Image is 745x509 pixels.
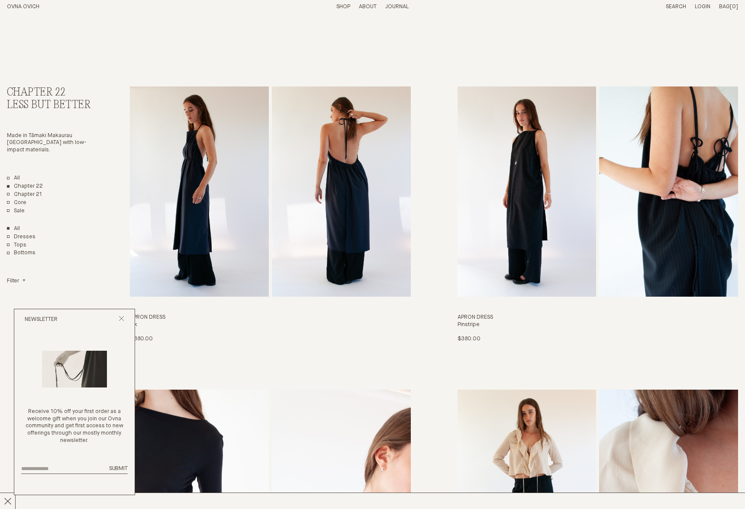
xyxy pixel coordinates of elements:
summary: About [359,3,377,11]
img: Apron Dress [130,86,269,297]
h4: Pinstripe [458,321,738,329]
button: Submit [109,465,128,473]
a: Apron Dress [130,86,410,343]
a: Dresses [7,234,35,241]
img: Apron Dress [458,86,597,297]
p: Receive 10% off your first order as a welcome gift when you join our Ovna community and get first... [21,408,128,445]
a: Chapter 21 [7,191,42,198]
summary: Filter [7,278,26,285]
span: $380.00 [130,336,153,342]
a: All [7,175,20,182]
a: Chapter 22 [7,183,43,190]
span: $380.00 [458,336,481,342]
h2: Newsletter [25,316,58,323]
a: Tops [7,242,26,249]
h3: Less But Better [7,99,92,112]
a: Search [666,4,686,10]
h3: Apron Dress [130,314,410,321]
span: Bag [719,4,730,10]
a: Sale [7,208,25,215]
span: Submit [109,466,128,471]
h3: Apron Dress [458,314,738,321]
a: Shop [336,4,350,10]
a: Apron Dress [458,86,738,343]
p: Made in Tāmaki Makaurau [GEOGRAPHIC_DATA] with low-impact materials. [7,132,92,154]
a: Core [7,199,26,207]
a: Show All [7,225,20,233]
h4: Ink [130,321,410,329]
h2: Chapter 22 [7,86,92,99]
a: Bottoms [7,250,35,257]
button: Close popup [119,316,124,324]
a: Journal [385,4,409,10]
a: Login [695,4,710,10]
a: Home [7,4,39,10]
span: [0] [730,4,738,10]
